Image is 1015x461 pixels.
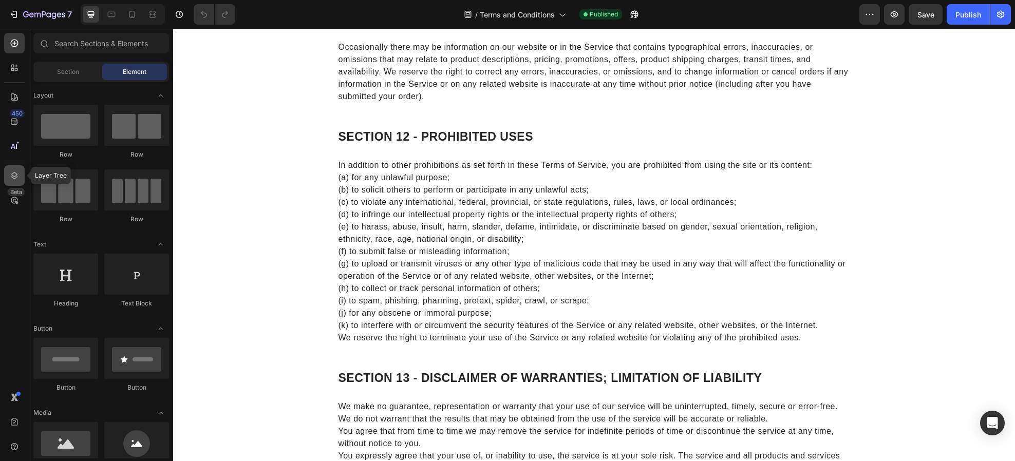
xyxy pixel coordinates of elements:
[590,10,618,19] span: Published
[57,67,79,76] span: Section
[33,91,53,100] span: Layout
[153,405,169,421] span: Toggle open
[194,4,235,25] div: Undo/Redo
[917,10,934,19] span: Save
[33,150,98,159] div: Row
[153,320,169,337] span: Toggle open
[153,236,169,253] span: Toggle open
[480,9,555,20] span: Terms and Conditions
[33,215,98,224] div: Row
[67,8,72,21] p: 7
[104,383,169,392] div: Button
[33,324,52,333] span: Button
[955,9,981,20] div: Publish
[33,383,98,392] div: Button
[10,109,25,118] div: 450
[104,299,169,308] div: Text Block
[153,87,169,104] span: Toggle open
[4,4,77,25] button: 7
[8,188,25,196] div: Beta
[33,299,98,308] div: Heading
[947,4,990,25] button: Publish
[123,67,146,76] span: Element
[33,408,51,417] span: Media
[475,9,478,20] span: /
[104,215,169,224] div: Row
[33,33,169,53] input: Search Sections & Elements
[909,4,943,25] button: Save
[104,150,169,159] div: Row
[33,240,46,249] span: Text
[980,411,1005,435] div: Open Intercom Messenger
[173,29,1015,461] iframe: Design area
